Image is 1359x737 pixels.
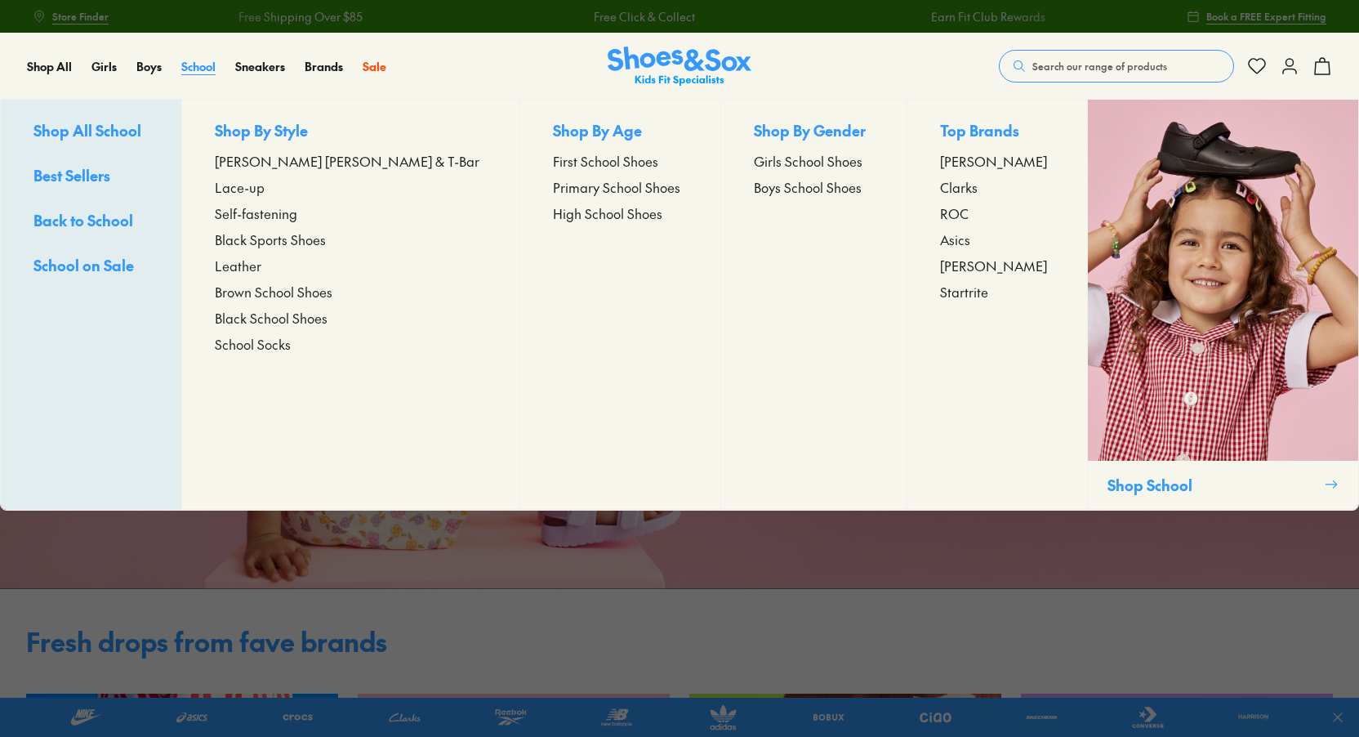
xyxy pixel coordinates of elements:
[553,177,680,197] span: Primary School Shoes
[181,58,216,74] span: School
[33,210,133,230] span: Back to School
[215,282,332,301] span: Brown School Shoes
[553,151,688,171] a: First School Shoes
[1087,100,1358,510] a: Shop School
[608,47,751,87] a: Shoes & Sox
[33,165,110,185] span: Best Sellers
[52,9,109,24] span: Store Finder
[27,58,72,75] a: Shop All
[33,2,109,31] a: Store Finder
[940,230,1054,249] a: Asics
[999,50,1234,83] button: Search our range of products
[940,282,1054,301] a: Startrite
[940,177,978,197] span: Clarks
[215,151,487,171] a: [PERSON_NAME] [PERSON_NAME] & T-Bar
[136,58,162,75] a: Boys
[940,256,1047,275] span: [PERSON_NAME]
[553,119,688,145] p: Shop By Age
[592,8,693,25] a: Free Click & Collect
[215,177,265,197] span: Lace-up
[215,230,326,249] span: Black Sports Shoes
[215,282,487,301] a: Brown School Shoes
[754,151,873,171] a: Girls School Shoes
[33,120,141,141] span: Shop All School
[1107,474,1317,496] p: Shop School
[363,58,386,75] a: Sale
[215,203,487,223] a: Self-fastening
[553,177,688,197] a: Primary School Shoes
[215,334,487,354] a: School Socks
[33,255,134,275] span: School on Sale
[181,58,216,75] a: School
[754,177,862,197] span: Boys School Shoes
[136,58,162,74] span: Boys
[237,8,361,25] a: Free Shipping Over $85
[33,119,149,145] a: Shop All School
[940,119,1054,145] p: Top Brands
[940,151,1047,171] span: [PERSON_NAME]
[91,58,117,75] a: Girls
[215,119,487,145] p: Shop By Style
[215,203,297,223] span: Self-fastening
[940,230,970,249] span: Asics
[215,334,291,354] span: School Socks
[33,254,149,279] a: School on Sale
[754,177,873,197] a: Boys School Shoes
[33,164,149,190] a: Best Sellers
[215,308,487,328] a: Black School Shoes
[27,58,72,74] span: Shop All
[33,209,149,234] a: Back to School
[215,151,479,171] span: [PERSON_NAME] [PERSON_NAME] & T-Bar
[91,58,117,74] span: Girls
[1187,2,1326,31] a: Book a FREE Expert Fitting
[754,151,862,171] span: Girls School Shoes
[608,47,751,87] img: SNS_Logo_Responsive.svg
[940,282,988,301] span: Startrite
[215,256,487,275] a: Leather
[235,58,285,74] span: Sneakers
[215,177,487,197] a: Lace-up
[553,203,662,223] span: High School Shoes
[929,8,1044,25] a: Earn Fit Club Rewards
[215,308,327,328] span: Black School Shoes
[1088,100,1358,461] img: SNS_10_2.png
[305,58,343,74] span: Brands
[754,119,873,145] p: Shop By Gender
[553,151,658,171] span: First School Shoes
[363,58,386,74] span: Sale
[215,256,261,275] span: Leather
[1032,59,1167,74] span: Search our range of products
[215,230,487,249] a: Black Sports Shoes
[305,58,343,75] a: Brands
[940,177,1054,197] a: Clarks
[940,203,1054,223] a: ROC
[940,151,1054,171] a: [PERSON_NAME]
[940,203,969,223] span: ROC
[553,203,688,223] a: High School Shoes
[1206,9,1326,24] span: Book a FREE Expert Fitting
[235,58,285,75] a: Sneakers
[940,256,1054,275] a: [PERSON_NAME]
